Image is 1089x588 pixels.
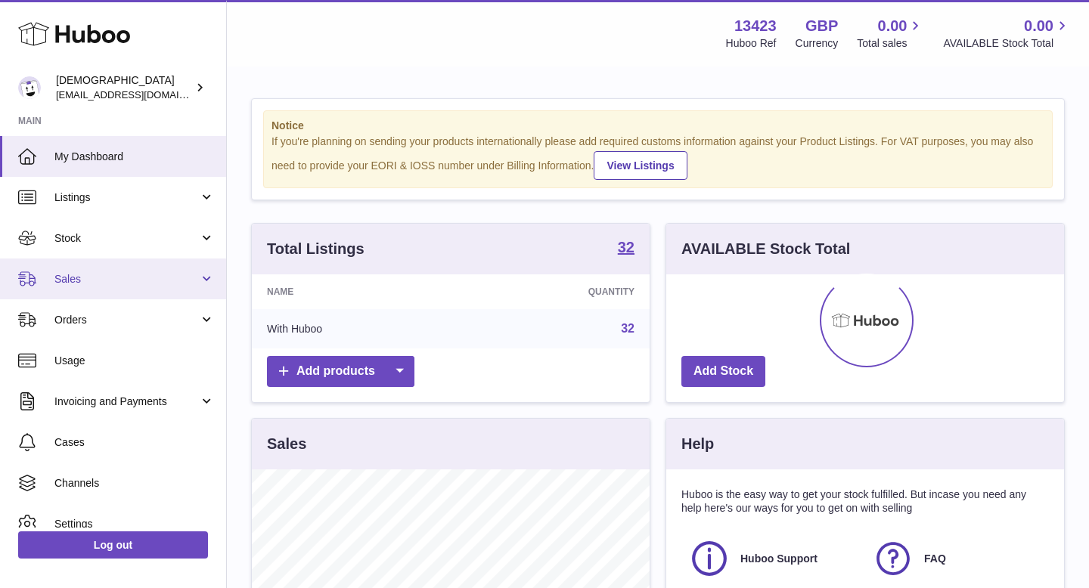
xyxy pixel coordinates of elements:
[943,36,1071,51] span: AVAILABLE Stock Total
[54,190,199,205] span: Listings
[726,36,777,51] div: Huboo Ref
[857,16,924,51] a: 0.00 Total sales
[857,36,924,51] span: Total sales
[1024,16,1053,36] span: 0.00
[252,274,461,309] th: Name
[618,240,634,258] a: 32
[267,434,306,454] h3: Sales
[618,240,634,255] strong: 32
[271,119,1044,133] strong: Notice
[681,487,1049,516] p: Huboo is the easy way to get your stock fulfilled. But incase you need any help here's our ways f...
[54,150,215,164] span: My Dashboard
[943,16,1071,51] a: 0.00 AVAILABLE Stock Total
[54,476,215,491] span: Channels
[54,272,199,286] span: Sales
[54,313,199,327] span: Orders
[681,239,850,259] h3: AVAILABLE Stock Total
[461,274,650,309] th: Quantity
[18,76,41,99] img: olgazyuz@outlook.com
[681,356,765,387] a: Add Stock
[54,354,215,368] span: Usage
[54,231,199,246] span: Stock
[267,356,414,387] a: Add products
[734,16,777,36] strong: 13423
[54,435,215,450] span: Cases
[267,239,365,259] h3: Total Listings
[252,309,461,348] td: With Huboo
[873,538,1041,579] a: FAQ
[924,552,946,566] span: FAQ
[56,73,192,102] div: [DEMOGRAPHIC_DATA]
[689,538,858,579] a: Huboo Support
[54,395,199,409] span: Invoicing and Payments
[878,16,907,36] span: 0.00
[740,552,818,566] span: Huboo Support
[271,135,1044,180] div: If you're planning on sending your products internationally please add required customs informati...
[621,322,634,335] a: 32
[54,517,215,531] span: Settings
[805,16,838,36] strong: GBP
[681,434,714,454] h3: Help
[18,531,208,559] a: Log out
[796,36,839,51] div: Currency
[594,151,687,180] a: View Listings
[56,88,222,101] span: [EMAIL_ADDRESS][DOMAIN_NAME]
